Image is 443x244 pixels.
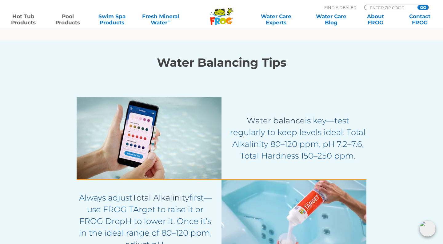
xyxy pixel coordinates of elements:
a: ContactFROG [402,13,437,26]
input: GO [417,5,429,10]
a: Water balance [247,116,305,126]
a: PoolProducts [50,13,85,26]
a: Water CareExperts [248,13,304,26]
p: is key—test regularly to keep levels ideal: Total Alkalinity 80–120 ppm, pH 7.2–7.6, Total Hardne... [229,115,366,162]
a: Water CareBlog [314,13,348,26]
a: Swim SpaProducts [95,13,129,26]
sup: ∞ [167,19,170,23]
input: Zip Code Form [369,5,411,10]
a: AboutFROG [358,13,393,26]
img: frog-bam-algae-1 [77,97,221,179]
p: Find A Dealer [324,5,356,10]
a: Fresh MineralWater∞ [139,13,182,26]
img: openIcon [420,221,436,237]
a: Hot TubProducts [6,13,41,26]
a: Total Alkalinity [132,193,189,203]
h2: Water Balancing Tips [48,56,395,69]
